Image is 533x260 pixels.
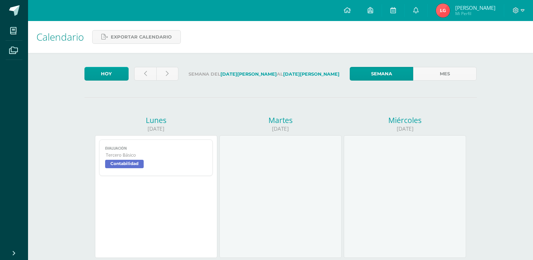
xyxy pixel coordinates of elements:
a: Semana [350,67,413,81]
label: Semana del al [184,67,344,81]
strong: [DATE][PERSON_NAME] [283,71,340,77]
a: Hoy [84,67,129,81]
img: 68f22fc691a25975abbfbeab9e04d97e.png [436,4,450,18]
div: [DATE] [344,125,466,132]
span: Mi Perfil [455,11,496,16]
a: Mes [413,67,477,81]
strong: [DATE][PERSON_NAME] [220,71,277,77]
span: Contabilidad [105,160,144,168]
div: Martes [219,115,342,125]
span: [PERSON_NAME] [455,4,496,11]
div: Lunes [95,115,217,125]
span: Calendario [36,30,84,43]
div: [DATE] [95,125,217,132]
span: Tercero Básico [106,152,207,158]
span: Exportar calendario [111,30,172,43]
a: EVALUACIÓNTercero BásicoContabilidad [99,139,213,176]
a: Exportar calendario [92,30,181,44]
span: EVALUACIÓN [105,146,207,151]
div: [DATE] [219,125,342,132]
div: Miércoles [344,115,466,125]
